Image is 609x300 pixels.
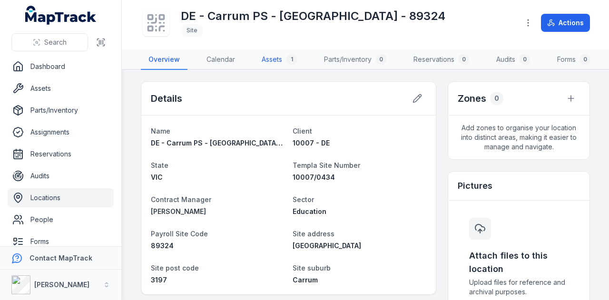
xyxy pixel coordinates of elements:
[458,92,486,105] h2: Zones
[199,50,243,70] a: Calendar
[151,264,199,272] span: Site post code
[151,195,211,203] span: Contract Manager
[293,242,361,250] span: [GEOGRAPHIC_DATA]
[151,173,163,181] span: VIC
[151,161,168,169] span: State
[406,50,477,70] a: Reservations0
[293,127,312,135] span: Client
[293,139,330,147] span: 10007 - DE
[458,54,470,65] div: 0
[293,195,314,203] span: Sector
[550,50,599,70] a: Forms0
[448,116,589,159] span: Add zones to organise your location into distinct areas, making it easier to manage and navigate.
[375,54,387,65] div: 0
[8,210,114,229] a: People
[44,38,67,47] span: Search
[316,50,394,70] a: Parts/Inventory0
[151,127,170,135] span: Name
[469,278,569,297] span: Upload files for reference and archival purposes.
[34,281,89,289] strong: [PERSON_NAME]
[8,166,114,185] a: Audits
[151,276,167,284] span: 3197
[151,207,285,216] a: [PERSON_NAME]
[519,54,530,65] div: 0
[151,139,308,147] span: DE - Carrum PS - [GEOGRAPHIC_DATA] - 89324
[293,264,331,272] span: Site suburb
[580,54,591,65] div: 0
[541,14,590,32] button: Actions
[8,57,114,76] a: Dashboard
[8,101,114,120] a: Parts/Inventory
[469,249,569,276] h3: Attach files to this location
[11,33,88,51] button: Search
[151,230,208,238] span: Payroll Site Code
[293,173,335,181] span: 10007/0434
[293,161,360,169] span: Templa Site Number
[254,50,305,70] a: Assets1
[293,276,318,284] span: Carrum
[8,145,114,164] a: Reservations
[293,207,326,215] span: Education
[286,54,297,65] div: 1
[489,50,538,70] a: Audits0
[8,232,114,251] a: Forms
[293,230,334,238] span: Site address
[141,50,187,70] a: Overview
[458,179,492,193] h3: Pictures
[29,254,92,262] strong: Contact MapTrack
[8,123,114,142] a: Assignments
[25,6,97,25] a: MapTrack
[8,79,114,98] a: Assets
[181,9,445,24] h1: DE - Carrum PS - [GEOGRAPHIC_DATA] - 89324
[181,24,203,37] div: Site
[151,92,182,105] h2: Details
[151,242,174,250] span: 89324
[8,188,114,207] a: Locations
[490,92,503,105] div: 0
